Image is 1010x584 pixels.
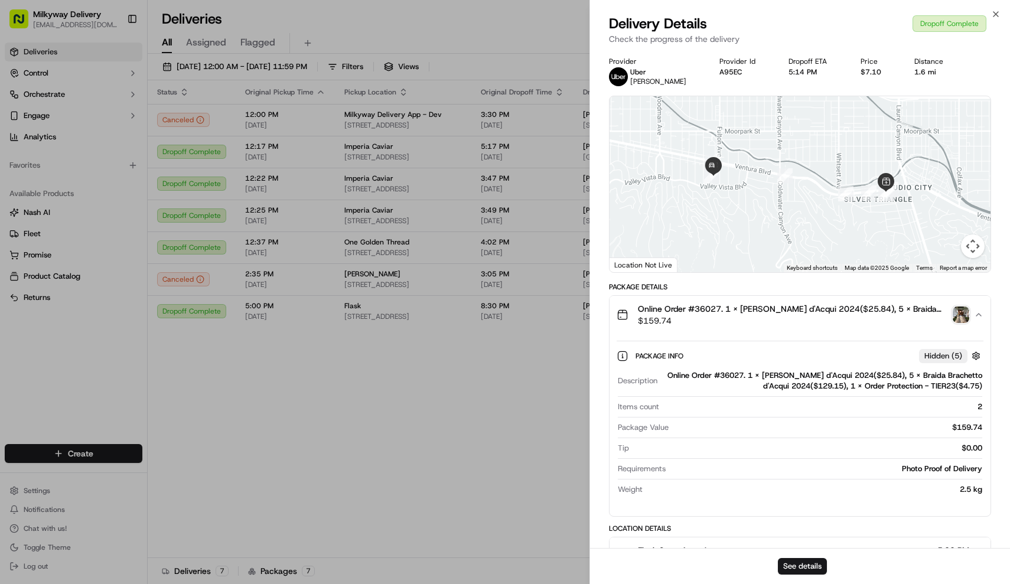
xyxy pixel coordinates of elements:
[610,334,991,516] div: Online Order #36027. 1 x [PERSON_NAME] d'Acqui 2024($25.84), 5 x Braida Brachetto d'Acqui 2024($1...
[919,348,983,363] button: Hidden (5)
[777,168,793,184] div: 6
[861,57,895,66] div: Price
[861,185,877,201] div: 4
[670,464,983,474] div: Photo Proof of Delivery
[201,116,215,130] button: Start new chat
[12,204,31,227] img: Wisdom Oko
[634,443,983,454] div: $0.00
[630,67,686,77] p: Uber
[937,544,969,556] span: 5:00 PM
[704,168,719,184] div: 8
[25,113,46,134] img: 9188753566659_6852d8bf1fb38e338040_72.png
[100,265,109,275] div: 💻
[7,259,95,280] a: 📗Knowledge Base
[31,76,213,89] input: Got a question? Start typing here...
[183,151,215,165] button: See all
[12,47,215,66] p: Welcome 👋
[609,57,701,66] div: Provider
[53,125,162,134] div: We're available if you need us!
[112,264,190,276] span: API Documentation
[24,264,90,276] span: Knowledge Base
[610,257,677,272] div: Location Not Live
[940,265,987,271] a: Report a map error
[861,67,895,77] div: $7.10
[609,524,992,533] div: Location Details
[789,67,841,77] div: 5:14 PM
[878,186,894,201] div: 3
[961,234,985,258] button: Map camera controls
[924,351,962,361] span: Hidden ( 5 )
[662,370,983,391] div: Online Order #36027. 1 x [PERSON_NAME] d'Acqui 2024($25.84), 5 x Braida Brachetto d'Acqui 2024($1...
[914,57,957,66] div: Distance
[135,215,159,224] span: [DATE]
[12,154,79,163] div: Past conversations
[609,33,992,45] p: Check the progress of the delivery
[705,154,720,169] div: 7
[638,544,719,556] span: Flask Store Associate
[12,12,35,35] img: Nash
[630,77,686,86] span: [PERSON_NAME]
[610,537,991,575] button: Flask Store Associate5:00 PM
[12,113,33,134] img: 1736555255976-a54dd68f-1ca7-489b-9aae-adbdc363a1c4
[37,215,126,224] span: Wisdom [PERSON_NAME]
[12,265,21,275] div: 📗
[39,183,43,193] span: •
[24,216,33,225] img: 1736555255976-a54dd68f-1ca7-489b-9aae-adbdc363a1c4
[789,57,841,66] div: Dropoff ETA
[664,402,983,412] div: 2
[719,57,770,66] div: Provider Id
[83,292,143,302] a: Powered byPylon
[638,315,949,327] span: $159.74
[53,113,194,125] div: Start new chat
[610,296,991,334] button: Online Order #36027. 1 x [PERSON_NAME] d'Acqui 2024($25.84), 5 x Braida Brachetto d'Acqui 2024($1...
[845,265,909,271] span: Map data ©2025 Google
[95,259,194,280] a: 💻API Documentation
[128,215,132,224] span: •
[953,306,969,323] img: photo_proof_of_delivery image
[916,265,933,271] a: Terms (opens in new tab)
[609,67,628,86] img: uber-new-logo.jpeg
[618,464,666,474] span: Requirements
[618,422,669,433] span: Package Value
[609,282,992,292] div: Package Details
[612,257,651,272] a: Open this area in Google Maps (opens a new window)
[778,558,827,575] button: See details
[618,402,659,412] span: Items count
[838,186,853,201] div: 5
[914,67,957,77] div: 1.6 mi
[787,264,838,272] button: Keyboard shortcuts
[609,14,707,33] span: Delivery Details
[638,303,949,315] span: Online Order #36027. 1 x [PERSON_NAME] d'Acqui 2024($25.84), 5 x Braida Brachetto d'Acqui 2024($1...
[647,484,983,495] div: 2.5 kg
[618,376,657,386] span: Description
[618,443,629,454] span: Tip
[618,484,643,495] span: Weight
[45,183,70,193] span: [DATE]
[719,67,742,77] button: A95EC
[118,293,143,302] span: Pylon
[612,257,651,272] img: Google
[673,422,983,433] div: $159.74
[636,351,686,361] span: Package Info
